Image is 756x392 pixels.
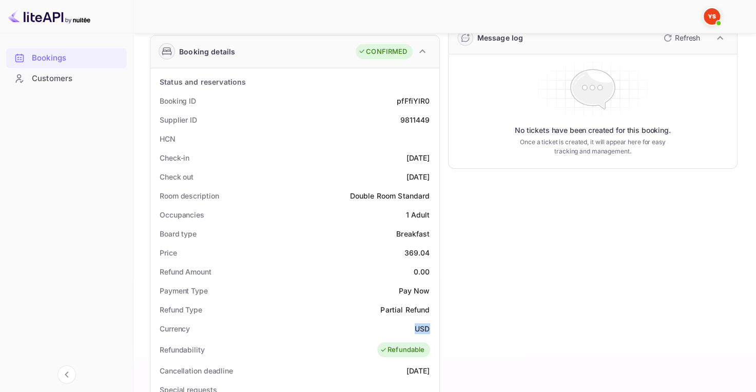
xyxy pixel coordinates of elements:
div: Customers [6,69,127,89]
ya-tr-span: No tickets have been created for this booking. [515,125,671,135]
ya-tr-span: Refund Type [160,305,202,314]
div: 9811449 [400,114,430,125]
ya-tr-span: USD [415,324,430,333]
button: Collapse navigation [57,365,76,384]
ya-tr-span: Booking details [179,46,235,57]
ya-tr-span: Currency [160,324,190,333]
ya-tr-span: Cancellation deadline [160,366,233,375]
ya-tr-span: Check out [160,172,193,181]
ya-tr-span: Once a ticket is created, it will appear here for easy tracking and management. [515,138,670,156]
ya-tr-span: Customers [32,73,72,85]
div: [DATE] [406,152,430,163]
ya-tr-span: Double Room Standard [350,191,430,200]
ya-tr-span: Occupancies [160,210,204,219]
div: 0.00 [414,266,430,277]
ya-tr-span: Refundable [387,345,425,355]
img: LiteAPI logo [8,8,90,25]
ya-tr-span: Supplier ID [160,115,197,124]
ya-tr-span: pfFfiYlR0 [397,96,430,105]
ya-tr-span: Room description [160,191,219,200]
a: Bookings [6,48,127,67]
ya-tr-span: Pay Now [398,286,430,295]
ya-tr-span: Refund Amount [160,267,211,276]
ya-tr-span: Check-in [160,153,189,162]
ya-tr-span: Message log [477,33,524,42]
ya-tr-span: Booking ID [160,96,196,105]
ya-tr-span: Payment Type [160,286,208,295]
div: [DATE] [406,171,430,182]
div: Bookings [6,48,127,68]
ya-tr-span: Bookings [32,52,66,64]
button: Refresh [657,30,704,46]
ya-tr-span: Price [160,248,177,257]
ya-tr-span: Board type [160,229,197,238]
a: Customers [6,69,127,88]
ya-tr-span: Refundability [160,345,205,354]
ya-tr-span: CONFIRMED [366,47,407,57]
ya-tr-span: Breakfast [396,229,430,238]
ya-tr-span: HCN [160,134,176,143]
div: 369.04 [404,247,430,258]
img: Yandex Support [704,8,720,25]
div: [DATE] [406,365,430,376]
ya-tr-span: Refresh [675,33,700,42]
ya-tr-span: Status and reservations [160,77,246,86]
ya-tr-span: Partial Refund [380,305,430,314]
ya-tr-span: 1 Adult [405,210,430,219]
